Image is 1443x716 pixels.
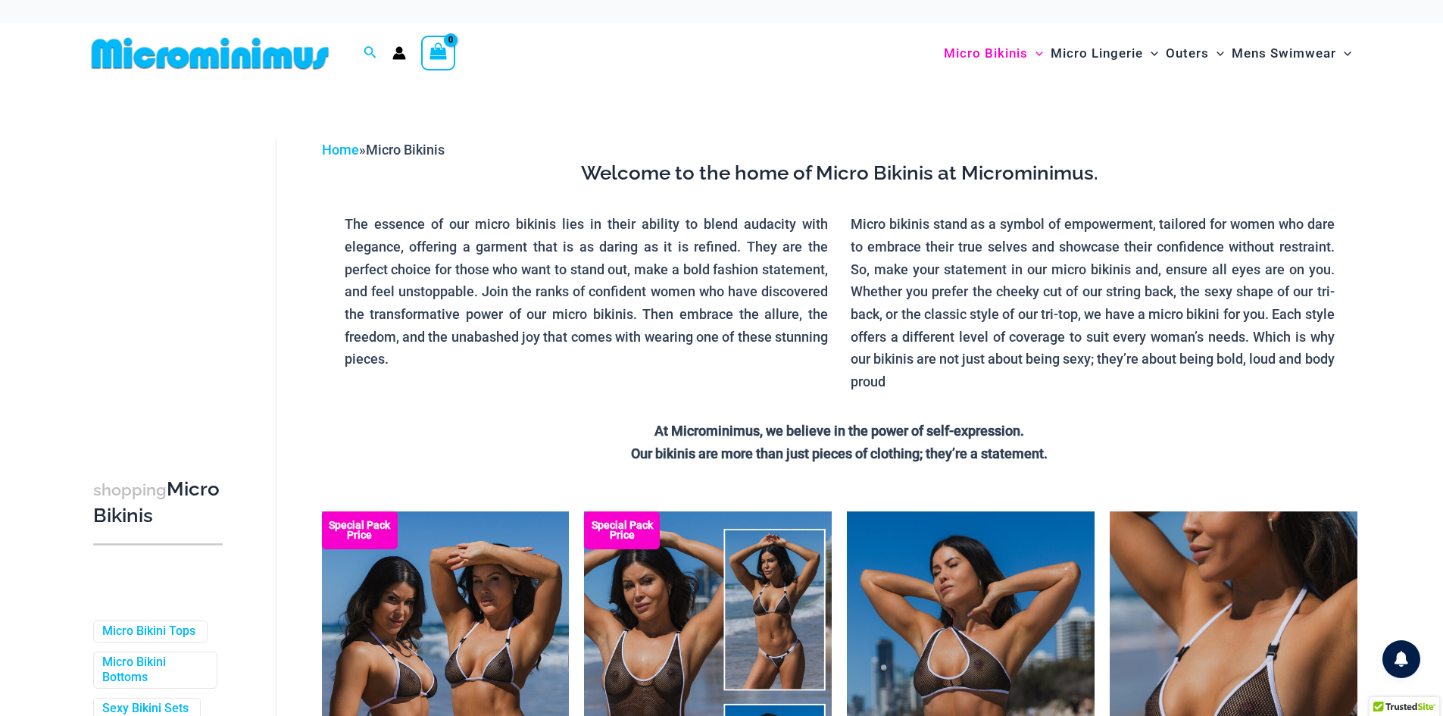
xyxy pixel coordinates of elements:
[938,28,1358,79] nav: Site Navigation
[366,142,445,158] span: Micro Bikinis
[1028,34,1043,73] span: Menu Toggle
[93,127,230,430] iframe: TrustedSite Certified
[1336,34,1351,73] span: Menu Toggle
[1232,34,1336,73] span: Mens Swimwear
[421,36,456,70] a: View Shopping Cart, empty
[86,36,335,70] img: MM SHOP LOGO FLAT
[1162,30,1228,77] a: OutersMenu ToggleMenu Toggle
[584,521,660,540] b: Special Pack Price
[1051,34,1143,73] span: Micro Lingerie
[364,44,377,63] a: Search icon link
[102,655,205,686] a: Micro Bikini Bottoms
[1166,34,1209,73] span: Outers
[322,142,359,158] a: Home
[333,161,1346,186] h3: Welcome to the home of Micro Bikinis at Microminimus.
[631,446,1048,461] strong: Our bikinis are more than just pieces of clothing; they’re a statement.
[851,213,1335,393] p: Micro bikinis stand as a symbol of empowerment, tailored for women who dare to embrace their true...
[392,46,406,60] a: Account icon link
[345,213,829,371] p: The essence of our micro bikinis lies in their ability to blend audacity with elegance, offering ...
[940,30,1047,77] a: Micro BikinisMenu ToggleMenu Toggle
[93,480,167,499] span: shopping
[1209,34,1224,73] span: Menu Toggle
[1143,34,1158,73] span: Menu Toggle
[654,423,1024,439] strong: At Microminimus, we believe in the power of self-expression.
[102,624,195,639] a: Micro Bikini Tops
[322,521,398,540] b: Special Pack Price
[322,142,445,158] span: »
[93,477,223,529] h3: Micro Bikinis
[1228,30,1355,77] a: Mens SwimwearMenu ToggleMenu Toggle
[1047,30,1162,77] a: Micro LingerieMenu ToggleMenu Toggle
[944,34,1028,73] span: Micro Bikinis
